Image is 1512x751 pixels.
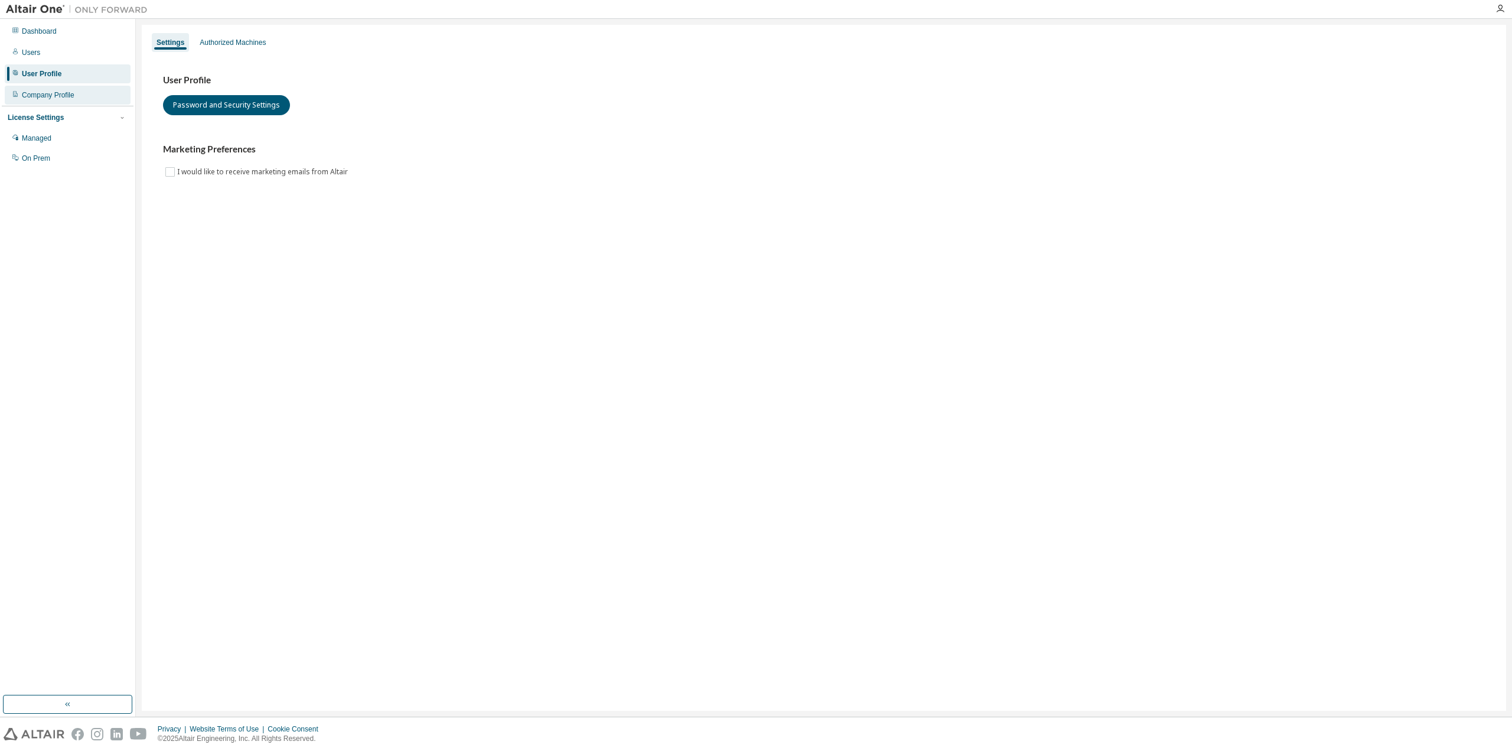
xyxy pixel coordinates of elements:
[71,728,84,740] img: facebook.svg
[22,69,61,79] div: User Profile
[163,95,290,115] button: Password and Security Settings
[130,728,147,740] img: youtube.svg
[158,724,190,734] div: Privacy
[268,724,325,734] div: Cookie Consent
[190,724,268,734] div: Website Terms of Use
[163,144,1485,155] h3: Marketing Preferences
[200,38,266,47] div: Authorized Machines
[177,165,350,179] label: I would like to receive marketing emails from Altair
[6,4,154,15] img: Altair One
[22,27,57,36] div: Dashboard
[22,48,40,57] div: Users
[91,728,103,740] img: instagram.svg
[22,90,74,100] div: Company Profile
[110,728,123,740] img: linkedin.svg
[22,154,50,163] div: On Prem
[8,113,64,122] div: License Settings
[22,134,51,143] div: Managed
[163,74,1485,86] h3: User Profile
[157,38,184,47] div: Settings
[4,728,64,740] img: altair_logo.svg
[158,734,325,744] p: © 2025 Altair Engineering, Inc. All Rights Reserved.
